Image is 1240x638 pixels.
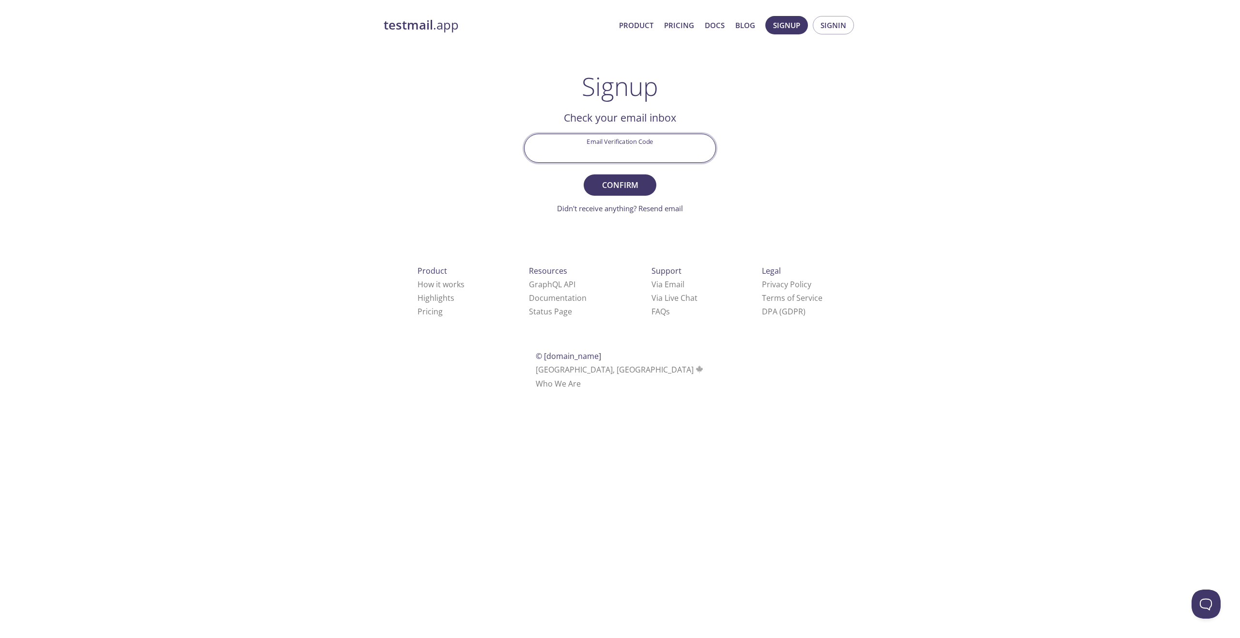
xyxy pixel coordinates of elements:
span: s [666,306,670,317]
span: © [DOMAIN_NAME] [536,351,601,361]
a: DPA (GDPR) [762,306,806,317]
a: FAQ [651,306,670,317]
strong: testmail [384,16,433,33]
a: Status Page [529,306,572,317]
iframe: Help Scout Beacon - Open [1192,590,1221,619]
span: Product [418,265,447,276]
span: Legal [762,265,781,276]
a: Who We Are [536,378,581,389]
span: Confirm [594,178,646,192]
a: Blog [735,19,755,31]
h1: Signup [582,72,658,101]
a: GraphQL API [529,279,575,290]
span: Resources [529,265,567,276]
span: Signup [773,19,800,31]
a: Privacy Policy [762,279,811,290]
a: Pricing [664,19,694,31]
a: Didn't receive anything? Resend email [557,203,683,213]
a: Highlights [418,293,454,303]
button: Signin [813,16,854,34]
button: Confirm [584,174,656,196]
a: Pricing [418,306,443,317]
button: Signup [765,16,808,34]
a: testmail.app [384,17,611,33]
h2: Check your email inbox [524,109,716,126]
a: Via Live Chat [651,293,697,303]
a: Docs [705,19,725,31]
span: [GEOGRAPHIC_DATA], [GEOGRAPHIC_DATA] [536,364,705,375]
a: Product [619,19,653,31]
a: Documentation [529,293,587,303]
a: Terms of Service [762,293,822,303]
a: Via Email [651,279,684,290]
span: Support [651,265,682,276]
a: How it works [418,279,465,290]
span: Signin [821,19,846,31]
